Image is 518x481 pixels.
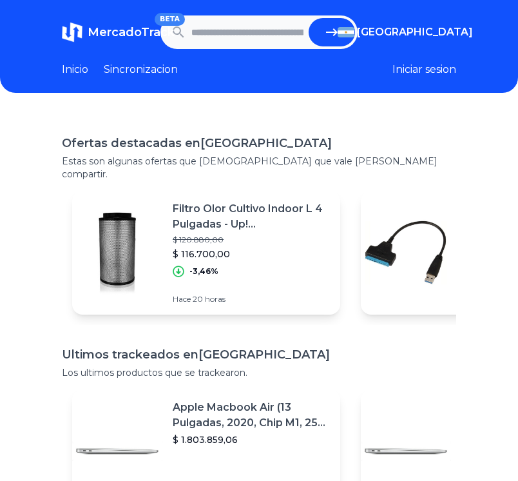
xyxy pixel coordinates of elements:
[173,201,330,232] p: Filtro Olor Cultivo Indoor L 4 Pulgadas - Up! [GEOGRAPHIC_DATA]
[173,294,330,304] p: Hace 20 horas
[62,155,456,181] p: Estas son algunas ofertas que [DEMOGRAPHIC_DATA] que vale [PERSON_NAME] compartir.
[173,248,330,260] p: $ 116.700,00
[72,208,162,298] img: Featured image
[392,62,456,77] button: Iniciar sesion
[62,346,456,364] h1: Ultimos trackeados en [GEOGRAPHIC_DATA]
[338,27,354,37] img: Argentina
[338,25,456,40] button: [GEOGRAPHIC_DATA]
[189,266,218,277] p: -3,46%
[357,25,473,40] span: [GEOGRAPHIC_DATA]
[62,366,456,379] p: Los ultimos productos que se trackearon.
[173,235,330,245] p: $ 120.880,00
[62,22,160,43] a: MercadoTrackBETA
[361,208,451,298] img: Featured image
[104,62,178,77] a: Sincronizacion
[62,134,456,152] h1: Ofertas destacadas en [GEOGRAPHIC_DATA]
[88,25,175,39] span: MercadoTrack
[173,400,330,431] p: Apple Macbook Air (13 Pulgadas, 2020, Chip M1, 256 Gb De Ssd, 8 Gb De Ram) - Plata
[155,13,185,26] span: BETA
[72,191,340,315] a: Featured imageFiltro Olor Cultivo Indoor L 4 Pulgadas - Up! [GEOGRAPHIC_DATA]$ 120.880,00$ 116.70...
[62,62,88,77] a: Inicio
[173,433,330,446] p: $ 1.803.859,06
[62,22,82,43] img: MercadoTrack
